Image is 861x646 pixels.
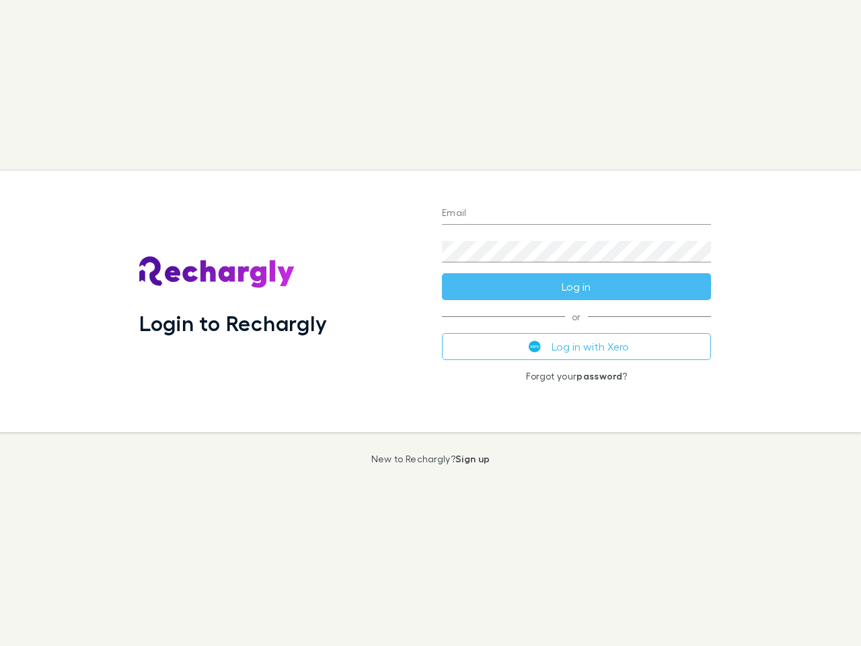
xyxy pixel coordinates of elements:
h1: Login to Rechargly [139,310,327,336]
a: password [576,370,622,382]
img: Xero's logo [529,340,541,353]
p: New to Rechargly? [371,454,490,464]
a: Sign up [455,453,490,464]
span: or [442,316,711,317]
p: Forgot your ? [442,371,711,382]
button: Log in [442,273,711,300]
button: Log in with Xero [442,333,711,360]
img: Rechargly's Logo [139,256,295,289]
